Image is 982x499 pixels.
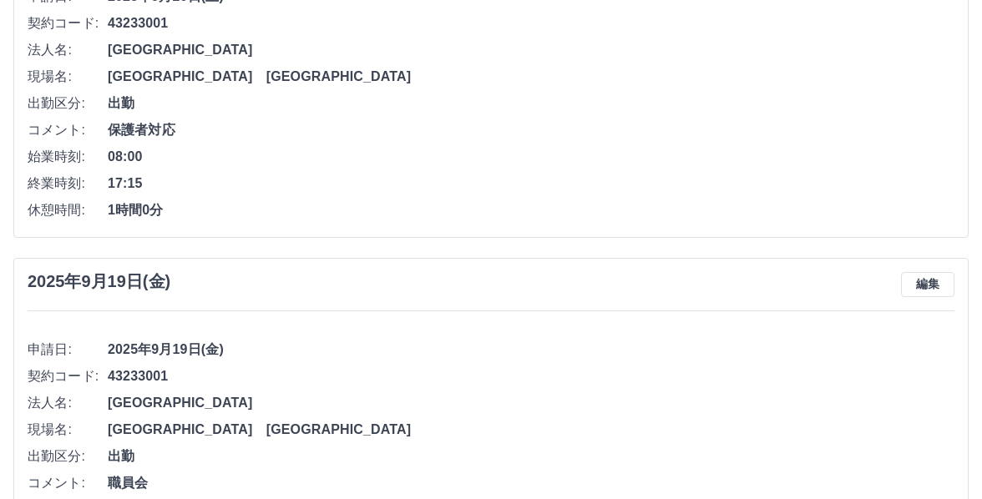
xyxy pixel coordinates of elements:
[108,120,954,140] span: 保護者対応
[28,420,108,440] span: 現場名:
[108,93,954,113] span: 出勤
[108,340,954,360] span: 2025年9月19日(金)
[28,40,108,60] span: 法人名:
[108,40,954,60] span: [GEOGRAPHIC_DATA]
[28,340,108,360] span: 申請日:
[28,446,108,466] span: 出勤区分:
[108,366,954,386] span: 43233001
[108,393,954,413] span: [GEOGRAPHIC_DATA]
[28,67,108,87] span: 現場名:
[108,420,954,440] span: [GEOGRAPHIC_DATA] [GEOGRAPHIC_DATA]
[28,473,108,493] span: コメント:
[108,13,954,33] span: 43233001
[28,147,108,167] span: 始業時刻:
[28,366,108,386] span: 契約コード:
[108,67,954,87] span: [GEOGRAPHIC_DATA] [GEOGRAPHIC_DATA]
[28,174,108,194] span: 終業時刻:
[108,200,954,220] span: 1時間0分
[28,13,108,33] span: 契約コード:
[28,272,170,291] h3: 2025年9月19日(金)
[28,200,108,220] span: 休憩時間:
[28,120,108,140] span: コメント:
[901,272,954,297] button: 編集
[28,393,108,413] span: 法人名:
[108,174,954,194] span: 17:15
[108,446,954,466] span: 出勤
[108,473,954,493] span: 職員会
[108,147,954,167] span: 08:00
[28,93,108,113] span: 出勤区分:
